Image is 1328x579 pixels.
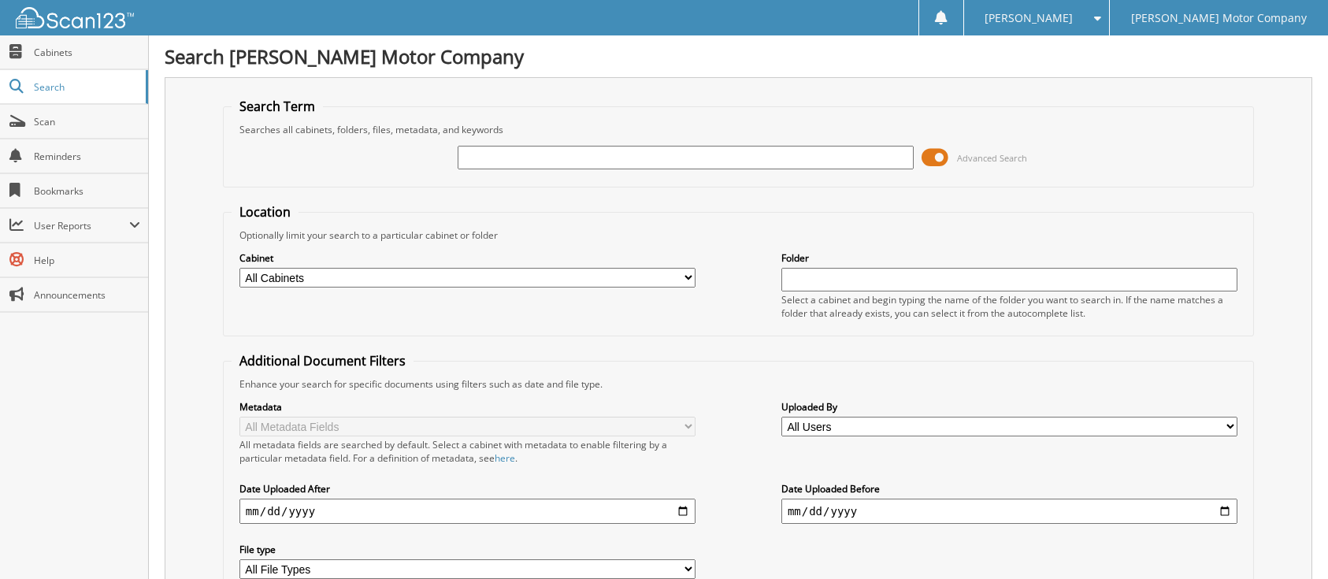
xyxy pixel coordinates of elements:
span: [PERSON_NAME] [985,13,1073,23]
span: Cabinets [34,46,140,59]
input: start [239,499,696,524]
input: end [781,499,1237,524]
span: Bookmarks [34,184,140,198]
legend: Location [232,203,299,221]
label: Date Uploaded After [239,482,696,495]
label: Uploaded By [781,400,1237,414]
span: Help [34,254,140,267]
span: Search [34,80,138,94]
label: Metadata [239,400,696,414]
span: User Reports [34,219,129,232]
div: Select a cabinet and begin typing the name of the folder you want to search in. If the name match... [781,293,1237,320]
div: All metadata fields are searched by default. Select a cabinet with metadata to enable filtering b... [239,438,696,465]
span: Reminders [34,150,140,163]
span: Scan [34,115,140,128]
a: here [495,451,515,465]
span: Advanced Search [957,152,1027,164]
legend: Additional Document Filters [232,352,414,369]
div: Optionally limit your search to a particular cabinet or folder [232,228,1245,242]
label: Cabinet [239,251,696,265]
div: Enhance your search for specific documents using filters such as date and file type. [232,377,1245,391]
img: scan123-logo-white.svg [16,7,134,28]
label: Date Uploaded Before [781,482,1237,495]
label: Folder [781,251,1237,265]
span: [PERSON_NAME] Motor Company [1131,13,1307,23]
div: Searches all cabinets, folders, files, metadata, and keywords [232,123,1245,136]
h1: Search [PERSON_NAME] Motor Company [165,43,1312,69]
span: Announcements [34,288,140,302]
legend: Search Term [232,98,323,115]
label: File type [239,543,696,556]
